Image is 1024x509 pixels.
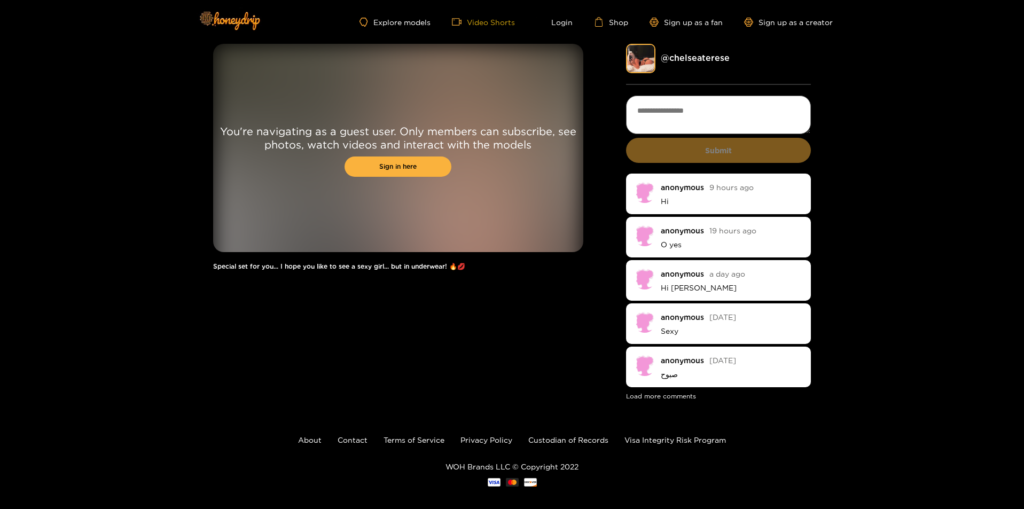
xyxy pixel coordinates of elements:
[634,268,655,289] img: no-avatar.png
[661,313,704,321] div: anonymous
[709,356,736,364] span: [DATE]
[744,18,833,27] a: Sign up as a creator
[626,138,811,163] button: Submit
[661,326,803,336] p: Sexy
[359,18,430,27] a: Explore models
[661,53,730,62] a: @ chelseaterese
[661,283,803,293] p: Hi [PERSON_NAME]
[384,436,444,444] a: Terms of Service
[634,225,655,246] img: no-avatar.png
[626,393,696,400] button: Load more comments
[709,313,736,321] span: [DATE]
[634,182,655,203] img: no-avatar.png
[634,355,655,376] img: no-avatar.png
[536,17,573,27] a: Login
[213,263,583,270] h1: Special set for you... I hope you like to see a sexy girl... but in underwear! 🔥💋
[661,226,704,234] div: anonymous
[213,124,583,151] p: You're navigating as a guest user. Only members can subscribe, see photos, watch videos and inter...
[709,183,754,191] span: 9 hours ago
[661,270,704,278] div: anonymous
[661,197,803,206] p: Hi
[338,436,368,444] a: Contact
[709,270,745,278] span: a day ago
[594,17,628,27] a: Shop
[452,17,515,27] a: Video Shorts
[661,240,803,249] p: O yes
[345,156,451,177] a: Sign in here
[298,436,322,444] a: About
[650,18,723,27] a: Sign up as a fan
[709,226,756,234] span: 19 hours ago
[661,183,704,191] div: anonymous
[661,370,803,379] p: صبوح
[452,17,467,27] span: video-camera
[634,311,655,333] img: no-avatar.png
[528,436,608,444] a: Custodian of Records
[626,44,655,73] img: chelseaterese
[624,436,726,444] a: Visa Integrity Risk Program
[661,356,704,364] div: anonymous
[460,436,512,444] a: Privacy Policy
